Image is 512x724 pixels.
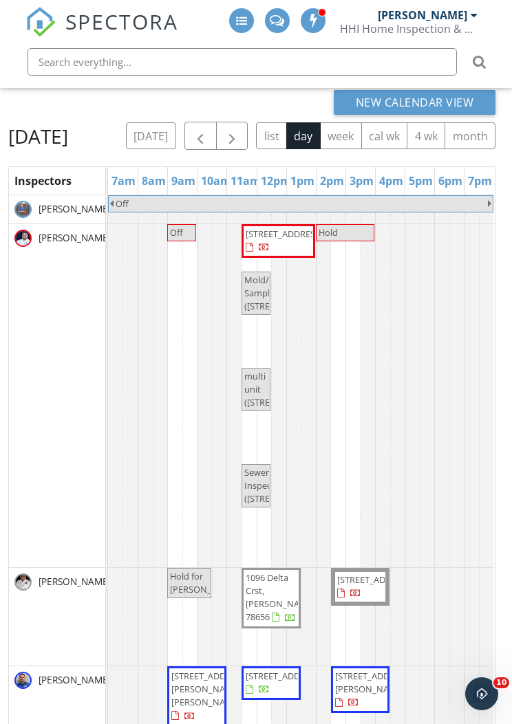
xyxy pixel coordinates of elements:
[171,670,248,708] span: [STREET_ADDRESS][PERSON_NAME][PERSON_NAME]
[14,173,72,188] span: Inspectors
[25,19,178,47] a: SPECTORA
[244,370,327,408] span: multi unit ([STREET_ADDRESS])
[244,466,327,505] span: Sewer Inspection ([STREET_ADDRESS])
[378,8,467,22] div: [PERSON_NAME]
[116,197,129,210] span: Off
[198,170,235,192] a: 10am
[493,677,509,688] span: 10
[14,230,32,247] img: 8334a47d40204d029b6682c9b1fdee83.jpeg
[65,7,178,36] span: SPECTORA
[465,170,495,192] a: 7pm
[28,48,457,76] input: Search everything...
[334,90,496,115] button: New Calendar View
[108,170,139,192] a: 7am
[36,202,114,216] span: [PERSON_NAME]
[8,122,68,150] h2: [DATE]
[36,673,114,687] span: [PERSON_NAME]
[184,122,217,150] button: Previous day
[14,573,32,591] img: img_0667.jpeg
[405,170,436,192] a: 5pm
[407,122,445,149] button: 4 wk
[138,170,169,192] a: 8am
[335,670,412,695] span: [STREET_ADDRESS][PERSON_NAME]
[465,677,498,710] iframe: Intercom live chat
[246,571,315,624] span: 1096 Delta Crst, [PERSON_NAME] 78656
[257,170,295,192] a: 12pm
[346,170,377,192] a: 3pm
[376,170,407,192] a: 4pm
[14,672,32,689] img: resized_103945_1607186620487.jpeg
[244,274,327,312] span: Mold/Air Sampling ([STREET_ADDRESS])
[126,122,176,149] button: [DATE]
[317,170,348,192] a: 2pm
[14,201,32,218] img: jj.jpg
[287,170,318,192] a: 1pm
[36,575,114,589] span: [PERSON_NAME]
[36,231,114,245] span: [PERSON_NAME]
[246,228,323,240] span: [STREET_ADDRESS]
[25,7,56,37] img: The Best Home Inspection Software - Spectora
[340,22,478,36] div: HHI Home Inspection & Pest Control
[216,122,248,150] button: Next day
[168,170,199,192] a: 9am
[319,226,338,239] span: Hold
[170,570,239,595] span: Hold for [PERSON_NAME]
[227,170,264,192] a: 11am
[361,122,408,149] button: cal wk
[246,670,323,682] span: [STREET_ADDRESS]
[320,122,362,149] button: week
[435,170,466,192] a: 6pm
[337,573,414,586] span: [STREET_ADDRESS]
[170,226,183,239] span: Off
[256,122,287,149] button: list
[445,122,495,149] button: month
[286,122,321,149] button: day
